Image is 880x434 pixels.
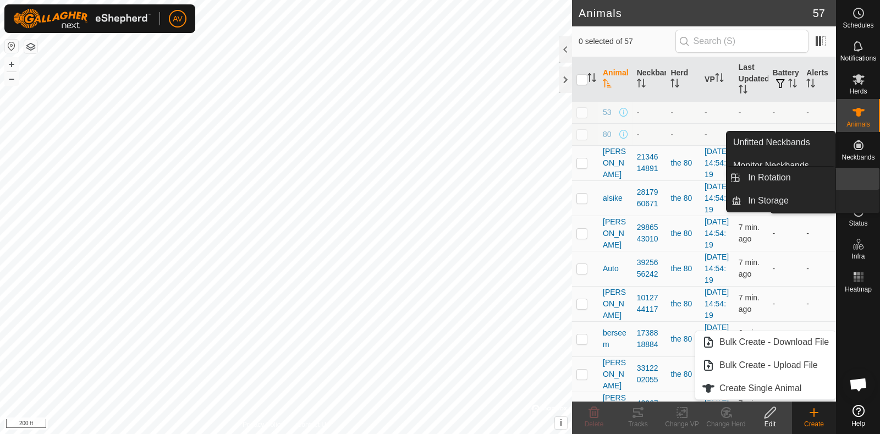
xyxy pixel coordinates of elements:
[813,5,825,21] span: 57
[695,354,835,376] li: Bulk Create - Upload File
[670,80,679,89] p-sorticon: Activate to sort
[727,131,835,153] li: Unfitted Neckbands
[603,357,628,392] span: [PERSON_NAME]
[603,287,628,321] span: [PERSON_NAME]
[632,57,667,102] th: Neckband
[705,182,729,214] a: [DATE] 14:54:19
[705,217,729,249] a: [DATE] 14:54:19
[603,392,628,427] span: [PERSON_NAME]
[670,129,696,140] div: -
[845,286,872,293] span: Heatmap
[748,194,789,207] span: In Storage
[842,368,875,401] div: Open chat
[670,107,696,118] div: -
[705,108,707,117] app-display-virtual-paddock-transition: -
[842,154,875,161] span: Neckbands
[768,101,802,123] td: -
[739,328,760,349] span: Oct 8, 2025, 9:08 AM
[173,13,183,25] span: AV
[603,327,628,350] span: berseem
[802,286,836,321] td: -
[297,420,329,430] a: Contact Us
[637,129,662,140] div: -
[727,190,835,212] li: In Storage
[719,382,801,395] span: Create Single Animal
[637,222,662,245] div: 2986543010
[579,36,675,47] span: 0 selected of 57
[792,419,836,429] div: Create
[637,151,662,174] div: 2134614891
[660,419,704,429] div: Change VP
[802,101,836,123] td: -
[670,369,696,380] div: the 80
[768,286,802,321] td: -
[840,55,876,62] span: Notifications
[802,251,836,286] td: -
[637,292,662,315] div: 1012744117
[579,7,813,20] h2: Animals
[748,419,792,429] div: Edit
[727,155,835,177] a: Monitor Neckbands
[719,359,818,372] span: Bulk Create - Upload File
[715,75,724,84] p-sorticon: Activate to sort
[637,398,662,421] div: 4206704896
[705,323,729,355] a: [DATE] 14:54:19
[587,75,596,84] p-sorticon: Activate to sort
[733,136,810,149] span: Unfitted Neckbands
[802,57,836,102] th: Alerts
[739,223,760,243] span: Oct 8, 2025, 9:08 AM
[806,80,815,89] p-sorticon: Activate to sort
[616,419,660,429] div: Tracks
[727,167,835,189] li: In Rotation
[603,129,612,140] span: 80
[739,258,760,278] span: Oct 8, 2025, 9:08 AM
[849,220,867,227] span: Status
[603,80,612,89] p-sorticon: Activate to sort
[700,57,734,102] th: VP
[675,30,809,53] input: Search (S)
[695,331,835,353] li: Bulk Create - Download File
[705,252,729,284] a: [DATE] 14:54:19
[748,171,790,184] span: In Rotation
[768,216,802,251] td: -
[637,107,662,118] div: -
[670,298,696,310] div: the 80
[788,80,797,89] p-sorticon: Activate to sort
[695,377,835,399] li: Create Single Animal
[768,123,802,145] td: -
[5,40,18,53] button: Reset Map
[5,72,18,85] button: –
[802,321,836,356] td: -
[843,22,873,29] span: Schedules
[13,9,151,29] img: Gallagher Logo
[734,57,768,102] th: Last Updated
[768,251,802,286] td: -
[739,130,741,139] span: -
[637,80,646,89] p-sorticon: Activate to sort
[637,327,662,350] div: 1738818884
[598,57,632,102] th: Animal
[637,362,662,386] div: 3312202055
[585,420,604,428] span: Delete
[802,216,836,251] td: -
[560,418,562,427] span: i
[5,58,18,71] button: +
[603,216,628,251] span: [PERSON_NAME]
[603,107,612,118] span: 53
[851,420,865,427] span: Help
[666,57,700,102] th: Herd
[739,293,760,314] span: Oct 8, 2025, 9:07 AM
[849,88,867,95] span: Herds
[705,147,729,179] a: [DATE] 14:54:19
[603,263,619,274] span: Auto
[603,146,628,180] span: [PERSON_NAME]
[851,253,865,260] span: Infra
[705,288,729,320] a: [DATE] 14:54:19
[741,190,835,212] a: In Storage
[704,419,748,429] div: Change Herd
[670,263,696,274] div: the 80
[670,157,696,169] div: the 80
[670,228,696,239] div: the 80
[739,86,747,95] p-sorticon: Activate to sort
